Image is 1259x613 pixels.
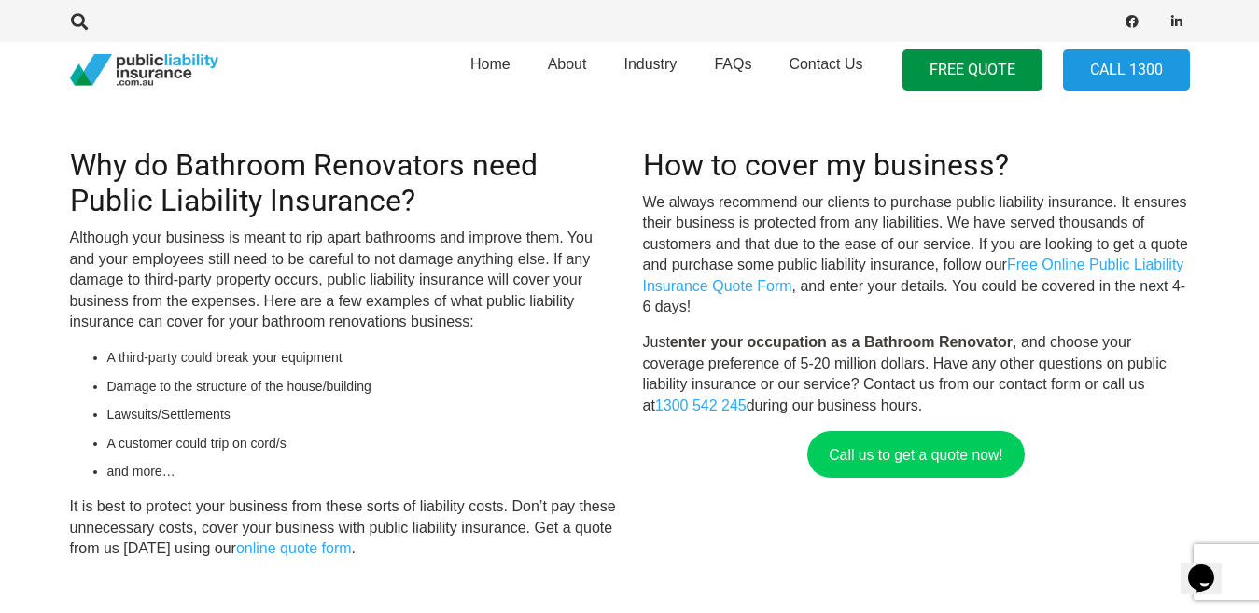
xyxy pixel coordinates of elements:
[70,147,617,219] h2: Why do Bathroom Renovators need Public Liability Insurance?
[1164,8,1190,35] a: LinkedIn
[70,228,617,332] p: Although your business is meant to rip apart bathrooms and improve them. You and your employees s...
[62,13,99,30] a: Search
[1063,49,1190,91] a: Call 1300
[470,56,511,72] span: Home
[670,334,1013,350] strong: enter your occupation as a Bathroom Renovator
[789,56,862,72] span: Contact Us
[107,347,617,368] li: A third-party could break your equipment
[655,397,747,413] a: 1300 542 245
[807,431,1024,478] a: Call us to get a quote now!
[643,257,1184,293] a: Free Online Public Liability Insurance Quote Form
[70,496,617,559] p: It is best to protect your business from these sorts of liability costs. Don’t pay these unnecess...
[107,376,617,397] li: Damage to the structure of the house/building
[107,433,617,453] li: A customer could trip on cord/s
[605,36,695,104] a: Industry
[548,56,587,72] span: About
[643,192,1190,317] p: We always recommend our clients to purchase public liability insurance. It ensures their business...
[1181,538,1240,594] iframe: chat widget
[107,404,617,425] li: Lawsuits/Settlements
[643,147,1190,183] h2: How to cover my business?
[623,56,677,72] span: Industry
[902,49,1042,91] a: FREE QUOTE
[452,36,529,104] a: Home
[529,36,606,104] a: About
[643,332,1190,416] p: Just , and choose your coverage preference of 5-20 million dollars. Have any other questions on p...
[770,36,881,104] a: Contact Us
[695,36,770,104] a: FAQs
[714,56,751,72] span: FAQs
[107,461,617,481] li: and more…
[70,54,218,87] a: pli_logotransparent
[1119,8,1145,35] a: Facebook
[236,540,352,556] a: online quote form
